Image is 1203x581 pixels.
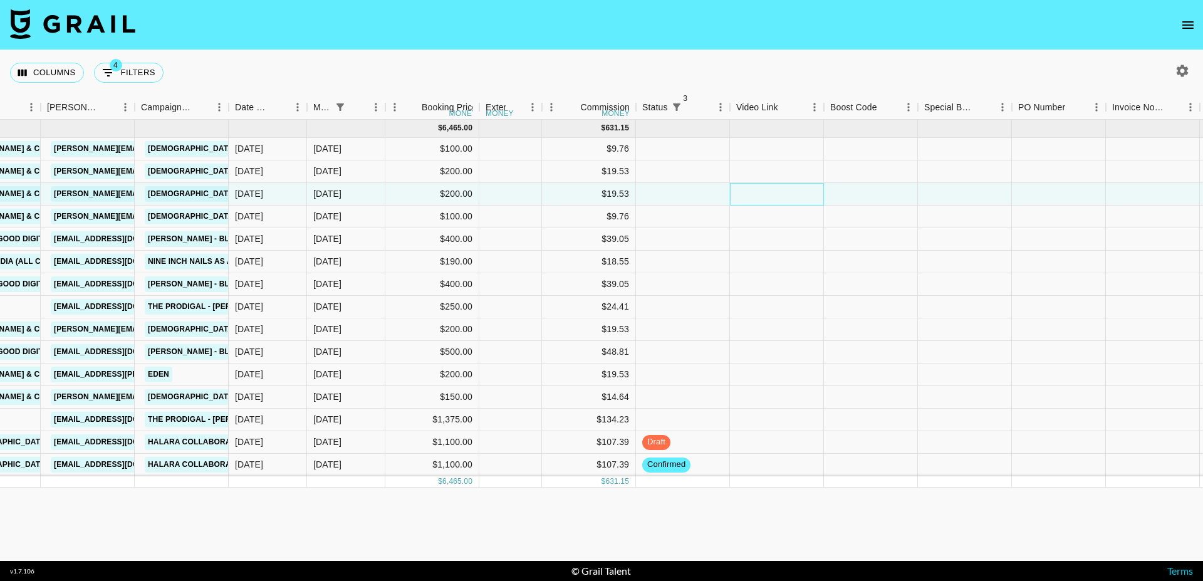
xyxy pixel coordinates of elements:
[1181,98,1200,117] button: Menu
[385,386,479,409] div: $150.00
[51,434,191,450] a: [EMAIL_ADDRESS][DOMAIN_NAME]
[135,95,229,120] div: Campaign (Type)
[1012,95,1106,120] div: PO Number
[192,98,210,116] button: Sort
[313,458,341,471] div: Oct '25
[313,95,331,120] div: Month Due
[313,233,341,245] div: Oct '25
[145,299,280,315] a: The Prodigal - [PERSON_NAME]
[235,300,263,313] div: 10/9/2025
[313,436,341,448] div: Oct '25
[542,296,636,318] div: $24.41
[924,95,976,120] div: Special Booking Type
[51,344,191,360] a: [EMAIL_ADDRESS][DOMAIN_NAME]
[313,368,341,380] div: Oct '25
[210,98,229,117] button: Menu
[145,434,252,450] a: Halara collaboration
[41,95,135,120] div: Booker
[580,95,630,120] div: Commission
[542,98,561,117] button: Menu
[636,95,730,120] div: Status
[605,123,629,133] div: 631.15
[145,209,268,224] a: [DEMOGRAPHIC_DATA] IS WHY
[542,206,636,228] div: $9.76
[824,95,918,120] div: Boost Code
[642,436,670,448] span: draft
[145,186,268,202] a: [DEMOGRAPHIC_DATA] IS WHY
[1175,13,1200,38] button: open drawer
[235,165,263,177] div: 10/14/2025
[51,276,191,292] a: [EMAIL_ADDRESS][DOMAIN_NAME]
[235,458,263,471] div: 7/31/2025
[331,98,349,116] div: 1 active filter
[313,142,341,155] div: Oct '25
[10,63,84,83] button: Select columns
[542,454,636,476] div: $107.39
[442,123,472,133] div: 6,465.00
[313,255,341,268] div: Oct '25
[523,98,542,117] button: Menu
[51,389,320,405] a: [PERSON_NAME][EMAIL_ADDRESS][PERSON_NAME][DOMAIN_NAME]
[235,436,263,448] div: 7/31/2025
[145,141,268,157] a: [DEMOGRAPHIC_DATA] IS WHY
[438,476,442,487] div: $
[313,210,341,222] div: Oct '25
[313,300,341,313] div: Oct '25
[542,138,636,160] div: $9.76
[51,254,191,270] a: [EMAIL_ADDRESS][DOMAIN_NAME]
[685,98,703,116] button: Sort
[385,273,479,296] div: $400.00
[385,318,479,341] div: $200.00
[711,98,730,117] button: Menu
[271,98,288,116] button: Sort
[313,187,341,200] div: Oct '25
[385,206,479,228] div: $100.00
[116,98,135,117] button: Menu
[1106,95,1200,120] div: Invoice Notes
[542,386,636,409] div: $14.64
[542,183,636,206] div: $19.53
[385,138,479,160] div: $100.00
[98,98,116,116] button: Sort
[235,390,263,403] div: 10/14/2025
[542,431,636,454] div: $107.39
[235,345,263,358] div: 10/15/2025
[438,123,442,133] div: $
[51,367,255,382] a: [EMAIL_ADDRESS][PERSON_NAME][DOMAIN_NAME]
[668,98,685,116] div: 3 active filters
[385,228,479,251] div: $400.00
[976,98,993,116] button: Sort
[542,228,636,251] div: $39.05
[51,209,320,224] a: [PERSON_NAME][EMAIL_ADDRESS][PERSON_NAME][DOMAIN_NAME]
[51,299,191,315] a: [EMAIL_ADDRESS][DOMAIN_NAME]
[542,341,636,364] div: $48.81
[51,164,320,179] a: [PERSON_NAME][EMAIL_ADDRESS][PERSON_NAME][DOMAIN_NAME]
[830,95,877,120] div: Boost Code
[145,344,312,360] a: [PERSON_NAME] - Blue Collar Anthem
[94,63,164,83] button: Show filters
[385,364,479,386] div: $200.00
[385,160,479,183] div: $200.00
[313,345,341,358] div: Oct '25
[877,98,895,116] button: Sort
[331,98,349,116] button: Show filters
[51,231,191,247] a: [EMAIL_ADDRESS][DOMAIN_NAME]
[486,110,514,117] div: money
[422,95,477,120] div: Booking Price
[47,95,98,120] div: [PERSON_NAME]
[235,323,263,335] div: 10/14/2025
[571,565,631,577] div: © Grail Talent
[542,318,636,341] div: $19.53
[542,364,636,386] div: $19.53
[668,98,685,116] button: Show filters
[313,413,341,426] div: Oct '25
[563,98,580,116] button: Sort
[145,389,268,405] a: [DEMOGRAPHIC_DATA] IS WHY
[145,164,268,179] a: [DEMOGRAPHIC_DATA] IS WHY
[313,278,341,290] div: Oct '25
[1167,565,1193,577] a: Terms
[22,98,41,117] button: Menu
[235,255,263,268] div: 10/15/2025
[385,183,479,206] div: $200.00
[730,95,824,120] div: Video Link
